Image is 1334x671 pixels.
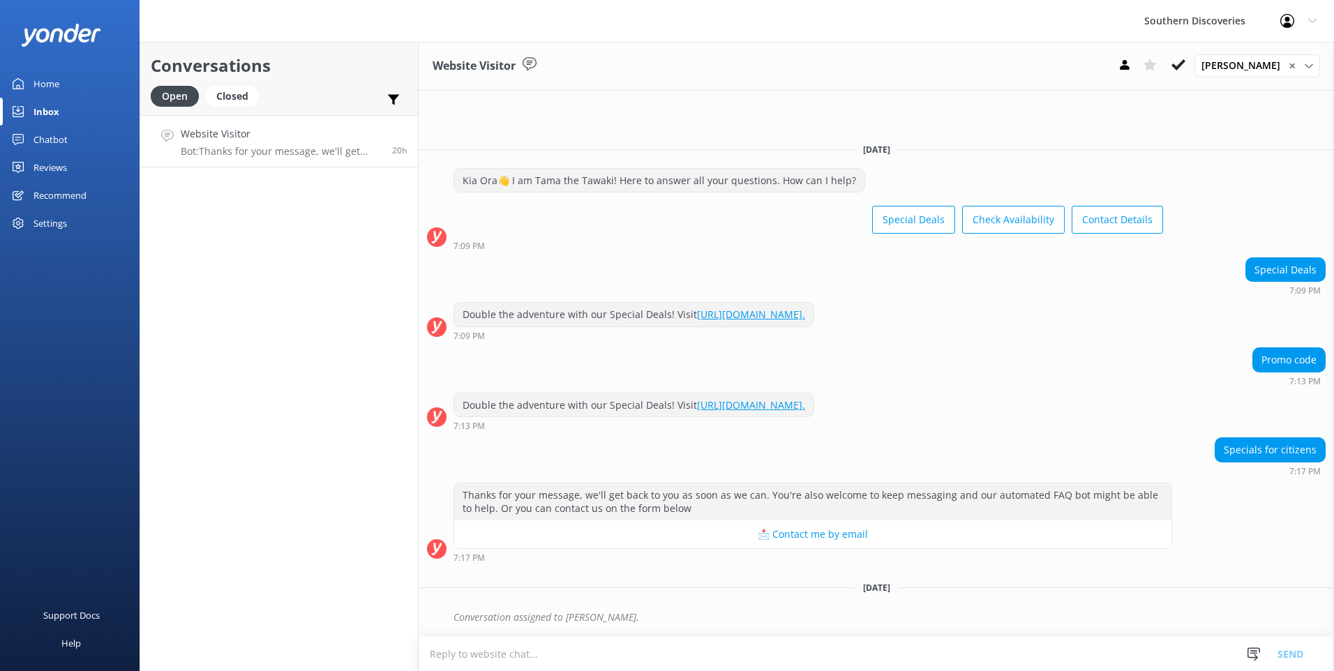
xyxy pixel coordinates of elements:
div: Specials for citizens [1215,438,1325,462]
div: Settings [33,209,67,237]
div: Sep 10 2025 07:17pm (UTC +12:00) Pacific/Auckland [454,552,1172,562]
h2: Conversations [151,52,407,79]
div: Support Docs [43,601,100,629]
span: [DATE] [855,582,899,594]
div: Inbox [33,98,59,126]
button: Check Availability [962,206,1065,234]
div: Chatbot [33,126,68,153]
div: Recommend [33,181,87,209]
div: Reviews [33,153,67,181]
div: Assign User [1194,54,1320,77]
div: Special Deals [1246,258,1325,282]
button: 📩 Contact me by email [454,520,1171,548]
a: Website VisitorBot:Thanks for your message, we'll get back to you as soon as we can. You're also ... [140,115,418,167]
div: Help [61,629,81,657]
div: Sep 10 2025 07:13pm (UTC +12:00) Pacific/Auckland [1252,376,1326,386]
div: Kia Ora👋 I am Tama the Tawaki! Here to answer all your questions. How can I help? [454,169,864,193]
a: [URL][DOMAIN_NAME]. [697,308,805,321]
div: Promo code [1253,348,1325,372]
div: Closed [206,86,259,107]
strong: 7:17 PM [454,554,485,562]
div: Sep 10 2025 07:09pm (UTC +12:00) Pacific/Auckland [1245,285,1326,295]
img: yonder-white-logo.png [21,24,101,47]
div: Sep 10 2025 07:09pm (UTC +12:00) Pacific/Auckland [454,241,1163,250]
div: Double the adventure with our Special Deals! Visit [454,393,814,417]
h3: Website Visitor [433,57,516,75]
span: Sep 10 2025 07:17pm (UTC +12:00) Pacific/Auckland [392,144,407,156]
span: ✕ [1289,59,1296,73]
p: Bot: Thanks for your message, we'll get back to you as soon as we can. You're also welcome to kee... [181,145,382,158]
a: Open [151,88,206,103]
strong: 7:09 PM [454,332,485,340]
div: Sep 10 2025 07:13pm (UTC +12:00) Pacific/Auckland [454,421,814,430]
div: Open [151,86,199,107]
a: [URL][DOMAIN_NAME]. [697,398,805,412]
div: Double the adventure with our Special Deals! Visit [454,303,814,326]
span: [PERSON_NAME] [1201,58,1289,73]
strong: 7:09 PM [454,242,485,250]
div: 2025-09-11T00:43:30.115 [427,605,1326,629]
button: Contact Details [1072,206,1163,234]
strong: 7:17 PM [1289,467,1321,476]
div: Sep 10 2025 07:09pm (UTC +12:00) Pacific/Auckland [454,331,814,340]
div: Thanks for your message, we'll get back to you as soon as we can. You're also welcome to keep mes... [454,483,1171,520]
div: Home [33,70,59,98]
strong: 7:09 PM [1289,287,1321,295]
div: Sep 10 2025 07:17pm (UTC +12:00) Pacific/Auckland [1215,466,1326,476]
span: [DATE] [855,144,899,156]
h4: Website Visitor [181,126,382,142]
div: Conversation assigned to [PERSON_NAME]. [454,605,1326,629]
strong: 7:13 PM [454,422,485,430]
strong: 7:13 PM [1289,377,1321,386]
button: Special Deals [872,206,955,234]
a: Closed [206,88,266,103]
